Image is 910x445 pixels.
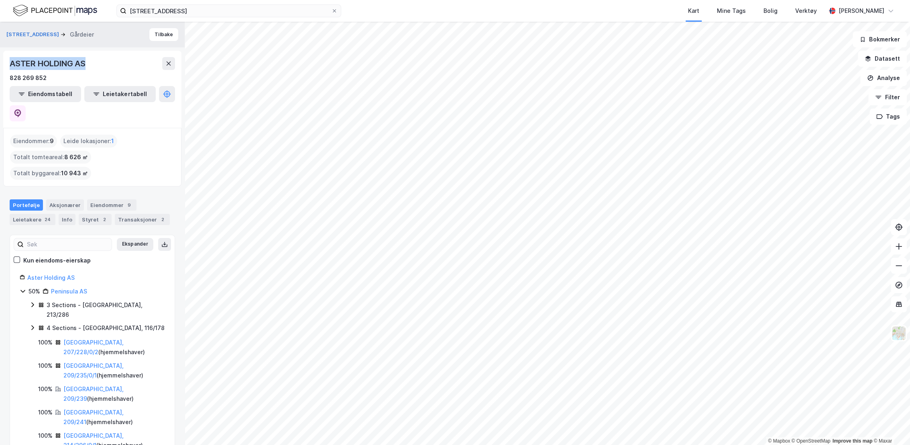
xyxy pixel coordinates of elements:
[111,136,114,146] span: 1
[6,31,61,39] button: [STREET_ADDRESS]
[795,6,817,16] div: Verktøy
[63,338,165,357] div: ( hjemmelshaver )
[84,86,156,102] button: Leietakertabell
[63,362,124,379] a: [GEOGRAPHIC_DATA], 209/235/0/1
[869,109,907,125] button: Tags
[149,28,178,41] button: Tilbake
[159,215,167,224] div: 2
[763,6,778,16] div: Bolig
[63,384,165,404] div: ( hjemmelshaver )
[10,73,47,83] div: 828 269 852
[64,152,88,162] span: 8 626 ㎡
[126,5,331,17] input: Søk på adresse, matrikkel, gårdeiere, leietakere eller personer
[79,214,112,225] div: Styret
[63,409,124,425] a: [GEOGRAPHIC_DATA], 209/241
[13,4,97,18] img: logo.f888ab2527a4732fd821a326f86c7f29.svg
[38,431,53,441] div: 100%
[833,438,872,444] a: Improve this map
[10,214,55,225] div: Leietakere
[792,438,831,444] a: OpenStreetMap
[38,384,53,394] div: 100%
[10,151,91,164] div: Totalt tomteareal :
[60,135,117,148] div: Leide lokasjoner :
[115,214,170,225] div: Transaksjoner
[10,57,87,70] div: ASTER HOLDING AS
[38,408,53,417] div: 100%
[10,135,57,148] div: Eiendommer :
[768,438,790,444] a: Mapbox
[717,6,746,16] div: Mine Tags
[868,89,907,105] button: Filter
[87,199,136,211] div: Eiendommer
[43,215,52,224] div: 24
[51,288,87,295] a: Peninsula AS
[63,408,165,427] div: ( hjemmelshaver )
[61,168,88,178] span: 10 943 ㎡
[50,136,54,146] span: 9
[10,167,91,180] div: Totalt byggareal :
[870,406,910,445] iframe: Chat Widget
[47,323,165,333] div: 4 Sections - [GEOGRAPHIC_DATA], 116/178
[29,287,40,296] div: 50%
[688,6,699,16] div: Kart
[125,201,133,209] div: 9
[47,300,165,320] div: 3 Sections - [GEOGRAPHIC_DATA], 213/286
[853,31,907,47] button: Bokmerker
[46,199,84,211] div: Aksjonærer
[839,6,884,16] div: [PERSON_NAME]
[63,386,124,402] a: [GEOGRAPHIC_DATA], 209/239
[870,406,910,445] div: Kontrollprogram for chat
[858,51,907,67] button: Datasett
[891,326,906,341] img: Z
[63,339,124,355] a: [GEOGRAPHIC_DATA], 207/228/0/2
[63,361,165,380] div: ( hjemmelshaver )
[117,238,153,251] button: Ekspander
[10,86,81,102] button: Eiendomstabell
[100,215,108,224] div: 2
[23,256,91,265] div: Kun eiendoms-eierskap
[24,238,112,250] input: Søk
[10,199,43,211] div: Portefølje
[27,274,75,281] a: Aster Holding AS
[860,70,907,86] button: Analyse
[38,361,53,371] div: 100%
[59,214,75,225] div: Info
[38,338,53,347] div: 100%
[70,30,94,39] div: Gårdeier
